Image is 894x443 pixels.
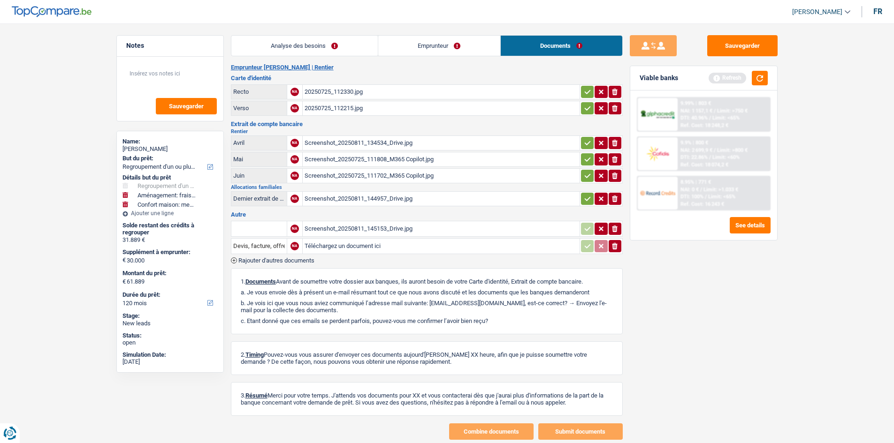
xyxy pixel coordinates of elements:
[231,211,623,218] h3: Autre
[290,242,299,250] div: NA
[680,154,707,160] span: DTI: 22.86%
[245,392,267,399] span: Résumé
[122,358,218,366] div: [DATE]
[122,145,218,153] div: [PERSON_NAME]
[680,162,728,168] div: Ref. Cost: 18 074,2 €
[126,42,214,50] h5: Notes
[680,140,708,146] div: 9.9% | 800 €
[233,105,285,112] div: Verso
[709,73,746,83] div: Refresh
[231,36,378,56] a: Analyse des besoins
[717,108,747,114] span: Limit: >750 €
[122,332,218,339] div: Status:
[238,257,314,263] span: Rajouter d'autres documents
[241,392,613,406] p: 3. Merci pour votre temps. J'attends vos documents pour XX et vous contacterai dès que j'aurai p...
[680,187,698,193] span: NAI: 0 €
[245,278,276,285] span: Documents
[785,4,850,20] a: [PERSON_NAME]
[305,152,578,166] div: Screenshot_20250725_111808_M365 Copilot.jpg
[122,270,216,277] label: Montant du prêt:
[122,222,218,236] div: Solde restant des crédits à regrouper
[717,147,747,153] span: Limit: >800 €
[241,278,613,285] p: 1. Avant de soumettre votre dossier aux banques, ils auront besoin de votre Carte d'identité, Ext...
[122,320,218,327] div: New leads
[290,104,299,113] div: NA
[122,339,218,346] div: open
[290,195,299,203] div: NA
[233,156,285,163] div: Mai
[241,317,613,324] p: c. Etant donné que ces emails se perdent parfois, pouvez-vous me confirmer l’avoir bien reçu?
[680,108,712,114] span: NAI: 1 157,1 €
[640,109,675,120] img: AlphaCredit
[290,172,299,180] div: NA
[231,64,623,71] h2: Emprunteur [PERSON_NAME] | Rentier
[708,194,735,200] span: Limit: <65%
[640,184,675,202] img: Record Credits
[122,291,216,299] label: Durée du prêt:
[703,187,738,193] span: Limit: >1.033 €
[305,101,578,115] div: 20250725_112215.jpg
[707,35,778,56] button: Sauvegarder
[640,74,678,82] div: Viable banks
[122,256,126,264] span: €
[231,75,623,81] h3: Carte d'identité
[231,129,623,134] h2: Rentier
[792,8,842,16] span: [PERSON_NAME]
[122,174,218,181] div: Détails but du prêt
[241,300,613,314] p: b. Je vois ici que vous nous aviez communiqué l’adresse mail suivante: [EMAIL_ADDRESS][DOMAIN_NA...
[233,195,285,202] div: Dernier extrait de compte pour vos allocations familiales
[640,145,675,162] img: Cofidis
[122,138,218,145] div: Name:
[378,36,500,56] a: Emprunteur
[712,115,739,121] span: Limit: <65%
[122,236,218,244] div: 31.889 €
[305,169,578,183] div: Screenshot_20250725_111702_M365 Copilot.jpg
[680,147,712,153] span: NAI: 2 699,9 €
[290,155,299,164] div: NA
[122,278,126,285] span: €
[233,88,285,95] div: Recto
[245,351,264,358] span: Timing
[713,108,715,114] span: /
[713,147,715,153] span: /
[680,100,711,106] div: 9.99% | 803 €
[305,222,578,236] div: Screenshot_20250811_145153_Drive.jpg
[290,225,299,233] div: NA
[122,210,218,217] div: Ajouter une ligne
[730,217,771,233] button: See details
[231,257,314,263] button: Rajouter d'autres documents
[873,7,882,16] div: fr
[156,98,217,114] button: Sauvegarder
[305,192,578,206] div: Screenshot_20250811_144957_Drive.jpg
[12,6,92,17] img: TopCompare Logo
[241,289,613,296] p: a. Je vous envoie dès à présent un e-mail résumant tout ce que nous avons discuté et les doc...
[709,154,711,160] span: /
[680,115,707,121] span: DTI: 40.96%
[538,423,623,440] button: Submit documents
[122,155,216,162] label: But du prêt:
[122,351,218,359] div: Simulation Date:
[231,185,623,190] h2: Allocations familiales
[233,139,285,146] div: Avril
[122,248,216,256] label: Supplément à emprunter:
[233,172,285,179] div: Juin
[305,136,578,150] div: Screenshot_20250811_134534_Drive.jpg
[501,36,622,56] a: Documents
[680,179,711,185] div: 8.95% | 771 €
[700,187,702,193] span: /
[712,154,739,160] span: Limit: <60%
[680,122,728,128] div: Ref. Cost: 18 248,2 €
[122,312,218,320] div: Stage:
[709,115,711,121] span: /
[680,201,724,207] div: Ref. Cost: 16 243 €
[290,88,299,96] div: NA
[241,351,613,365] p: 2. Pouvez-vous vous assurer d'envoyer ces documents aujourd'[PERSON_NAME] XX heure, afin que je p...
[704,194,706,200] span: /
[290,139,299,147] div: NA
[680,194,703,200] span: DTI: 100%
[169,103,204,109] span: Sauvegarder
[305,85,578,99] div: 20250725_112330.jpg
[449,423,534,440] button: Combine documents
[231,121,623,127] h3: Extrait de compte bancaire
